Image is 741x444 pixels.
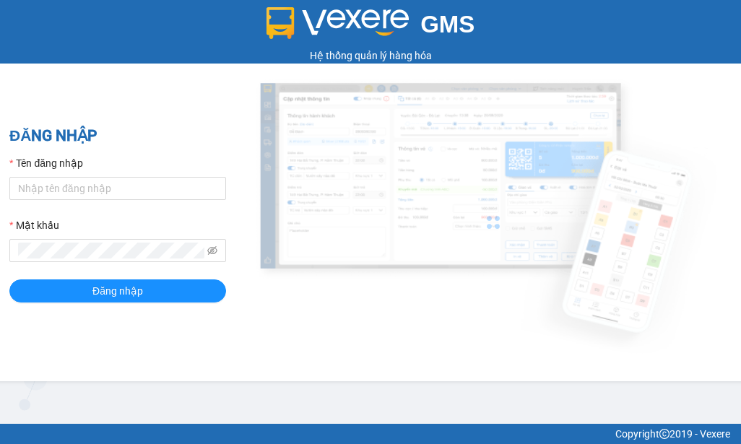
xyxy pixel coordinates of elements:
[9,177,226,200] input: Tên đăng nhập
[18,243,204,258] input: Mật khẩu
[11,426,730,442] div: Copyright 2019 - Vexere
[266,22,475,33] a: GMS
[92,283,143,299] span: Đăng nhập
[9,124,226,148] h2: ĐĂNG NHẬP
[266,7,409,39] img: logo 2
[9,217,59,233] label: Mật khẩu
[207,245,217,256] span: eye-invisible
[420,11,474,38] span: GMS
[659,429,669,439] span: copyright
[9,155,83,171] label: Tên đăng nhập
[4,48,737,64] div: Hệ thống quản lý hàng hóa
[9,279,226,302] button: Đăng nhập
